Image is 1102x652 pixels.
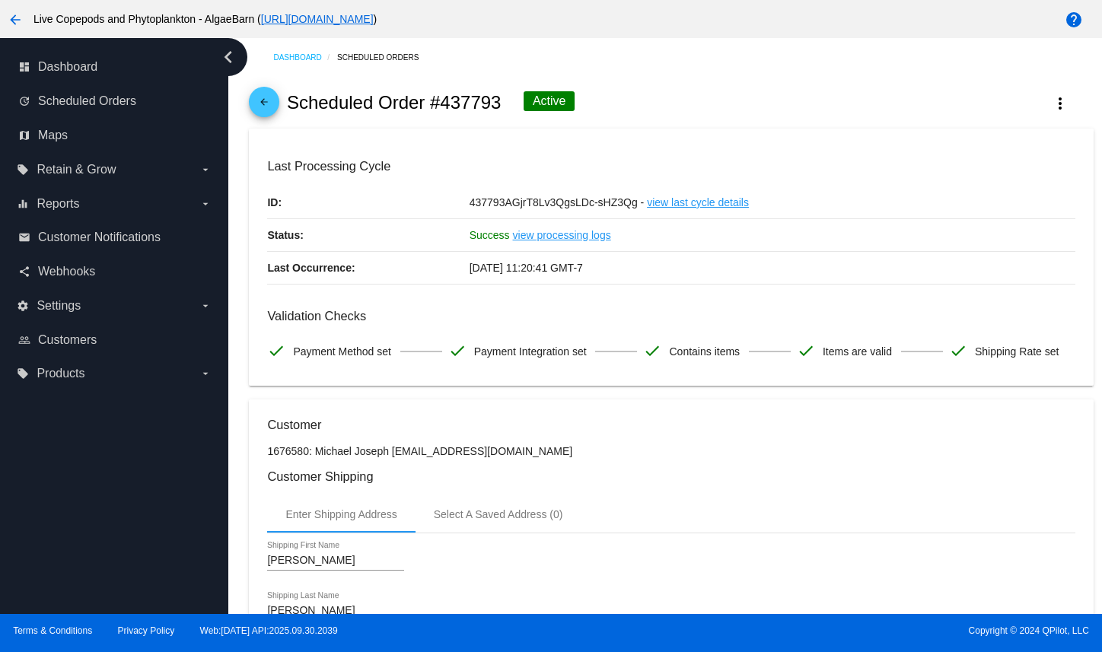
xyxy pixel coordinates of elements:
[797,342,815,360] mat-icon: check
[524,91,575,111] div: Active
[17,367,29,380] i: local_offer
[18,231,30,243] i: email
[200,625,338,636] a: Web:[DATE] API:2025.09.30.2039
[18,89,212,113] a: update Scheduled Orders
[949,342,967,360] mat-icon: check
[267,555,404,567] input: Shipping First Name
[18,225,212,250] a: email Customer Notifications
[470,262,583,274] span: [DATE] 11:20:41 GMT-7
[669,336,740,367] span: Contains items
[267,219,469,251] p: Status:
[337,46,432,69] a: Scheduled Orders
[1051,94,1069,113] mat-icon: more_vert
[18,129,30,142] i: map
[513,219,611,251] a: view processing logs
[17,300,29,312] i: settings
[823,336,892,367] span: Items are valid
[38,129,68,142] span: Maps
[647,186,749,218] a: view last cycle details
[267,186,469,218] p: ID:
[18,259,212,284] a: share Webhooks
[6,11,24,29] mat-icon: arrow_back
[18,123,212,148] a: map Maps
[975,336,1059,367] span: Shipping Rate set
[38,333,97,347] span: Customers
[216,45,240,69] i: chevron_left
[267,252,469,284] p: Last Occurrence:
[37,197,79,211] span: Reports
[434,508,563,520] div: Select A Saved Address (0)
[17,198,29,210] i: equalizer
[17,164,29,176] i: local_offer
[18,334,30,346] i: people_outline
[643,342,661,360] mat-icon: check
[37,367,84,380] span: Products
[474,336,587,367] span: Payment Integration set
[18,328,212,352] a: people_outline Customers
[37,299,81,313] span: Settings
[18,95,30,107] i: update
[287,92,502,113] h2: Scheduled Order #437793
[38,231,161,244] span: Customer Notifications
[38,60,97,74] span: Dashboard
[470,196,645,208] span: 437793AGjrT8Lv3QgsLDc-sHZ3Qg -
[199,367,212,380] i: arrow_drop_down
[255,97,273,115] mat-icon: arrow_back
[1065,11,1083,29] mat-icon: help
[199,164,212,176] i: arrow_drop_down
[267,159,1075,173] h3: Last Processing Cycle
[37,163,116,177] span: Retain & Grow
[293,336,390,367] span: Payment Method set
[118,625,175,636] a: Privacy Policy
[267,342,285,360] mat-icon: check
[38,94,136,108] span: Scheduled Orders
[199,198,212,210] i: arrow_drop_down
[13,625,92,636] a: Terms & Conditions
[18,61,30,73] i: dashboard
[261,13,374,25] a: [URL][DOMAIN_NAME]
[199,300,212,312] i: arrow_drop_down
[267,605,404,617] input: Shipping Last Name
[267,469,1075,484] h3: Customer Shipping
[267,445,1075,457] p: 1676580: Michael Joseph [EMAIL_ADDRESS][DOMAIN_NAME]
[18,266,30,278] i: share
[33,13,377,25] span: Live Copepods and Phytoplankton - AlgaeBarn ( )
[267,418,1075,432] h3: Customer
[38,265,95,278] span: Webhooks
[18,55,212,79] a: dashboard Dashboard
[267,309,1075,323] h3: Validation Checks
[448,342,467,360] mat-icon: check
[470,229,510,241] span: Success
[285,508,397,520] div: Enter Shipping Address
[564,625,1089,636] span: Copyright © 2024 QPilot, LLC
[273,46,337,69] a: Dashboard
